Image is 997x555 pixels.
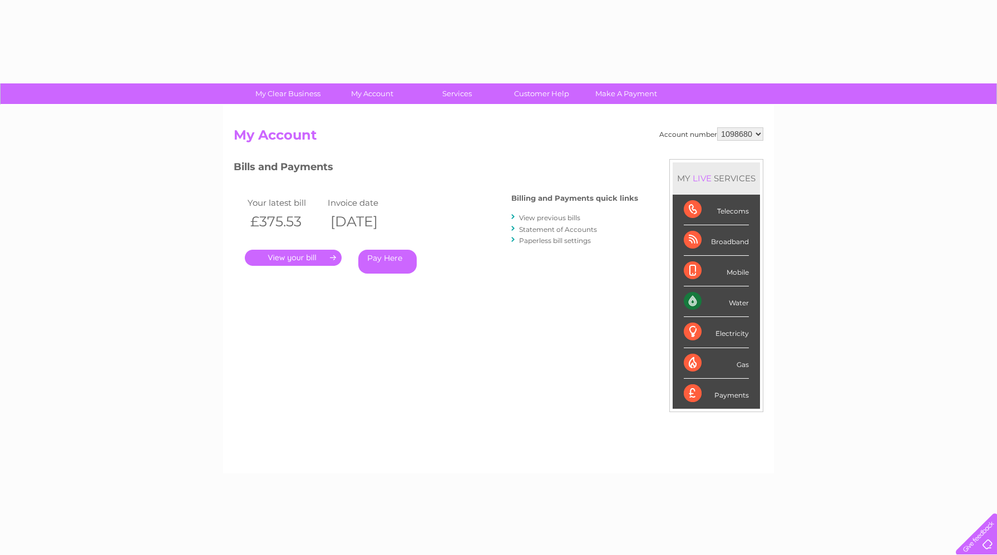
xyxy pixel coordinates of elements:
[325,195,405,210] td: Invoice date
[245,195,325,210] td: Your latest bill
[684,286,749,317] div: Water
[519,225,597,234] a: Statement of Accounts
[245,210,325,233] th: £375.53
[234,127,763,148] h2: My Account
[673,162,760,194] div: MY SERVICES
[684,317,749,348] div: Electricity
[496,83,588,104] a: Customer Help
[684,379,749,409] div: Payments
[684,348,749,379] div: Gas
[519,236,591,245] a: Paperless bill settings
[245,250,342,266] a: .
[684,225,749,256] div: Broadband
[684,195,749,225] div: Telecoms
[580,83,672,104] a: Make A Payment
[684,256,749,286] div: Mobile
[325,210,405,233] th: [DATE]
[690,173,714,184] div: LIVE
[511,194,638,202] h4: Billing and Payments quick links
[358,250,417,274] a: Pay Here
[242,83,334,104] a: My Clear Business
[411,83,503,104] a: Services
[659,127,763,141] div: Account number
[519,214,580,222] a: View previous bills
[234,159,638,179] h3: Bills and Payments
[327,83,418,104] a: My Account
